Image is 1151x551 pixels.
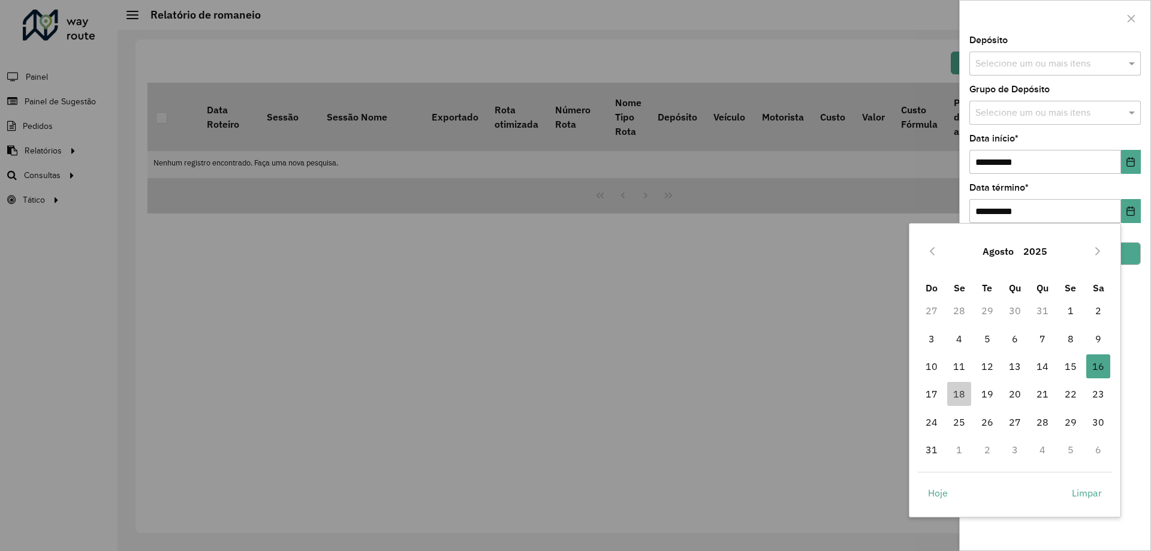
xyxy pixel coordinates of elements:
[1001,325,1029,353] td: 6
[920,354,944,378] span: 10
[1086,299,1110,323] span: 2
[973,297,1001,324] td: 29
[909,223,1121,517] div: Choose Date
[1088,242,1107,261] button: Next Month
[1065,282,1076,294] span: Se
[1029,353,1056,380] td: 14
[1084,353,1112,380] td: 16
[945,380,973,408] td: 18
[947,382,971,406] span: 18
[1086,410,1110,434] span: 30
[947,410,971,434] span: 25
[969,33,1008,47] label: Depósito
[1003,410,1027,434] span: 27
[1086,354,1110,378] span: 16
[1001,353,1029,380] td: 13
[1029,297,1056,324] td: 31
[1057,436,1084,463] td: 5
[1029,436,1056,463] td: 4
[1057,297,1084,324] td: 1
[1001,380,1029,408] td: 20
[920,327,944,351] span: 3
[973,380,1001,408] td: 19
[1072,486,1102,500] span: Limpar
[1031,382,1054,406] span: 21
[920,410,944,434] span: 24
[1001,297,1029,324] td: 30
[973,436,1001,463] td: 2
[975,354,999,378] span: 12
[1019,237,1052,266] button: Choose Year
[1031,327,1054,351] span: 7
[1003,354,1027,378] span: 13
[1062,481,1112,505] button: Limpar
[945,297,973,324] td: 28
[1029,380,1056,408] td: 21
[1086,382,1110,406] span: 23
[973,353,1001,380] td: 12
[947,327,971,351] span: 4
[1084,380,1112,408] td: 23
[923,242,942,261] button: Previous Month
[973,408,1001,436] td: 26
[1003,327,1027,351] span: 6
[1093,282,1104,294] span: Sa
[973,325,1001,353] td: 5
[918,408,945,436] td: 24
[918,297,945,324] td: 27
[1059,299,1083,323] span: 1
[920,438,944,462] span: 31
[1086,327,1110,351] span: 9
[975,382,999,406] span: 19
[1059,327,1083,351] span: 8
[1057,325,1084,353] td: 8
[1036,282,1048,294] span: Qu
[1121,199,1141,223] button: Choose Date
[1031,354,1054,378] span: 14
[1029,325,1056,353] td: 7
[918,353,945,380] td: 10
[1001,436,1029,463] td: 3
[1057,380,1084,408] td: 22
[918,436,945,463] td: 31
[918,481,958,505] button: Hoje
[1057,353,1084,380] td: 15
[945,353,973,380] td: 11
[1059,410,1083,434] span: 29
[926,282,938,294] span: Do
[954,282,965,294] span: Se
[928,486,948,500] span: Hoje
[1029,408,1056,436] td: 28
[920,382,944,406] span: 17
[945,408,973,436] td: 25
[1001,408,1029,436] td: 27
[1059,382,1083,406] span: 22
[1003,382,1027,406] span: 20
[1084,325,1112,353] td: 9
[918,380,945,408] td: 17
[969,82,1050,97] label: Grupo de Depósito
[947,354,971,378] span: 11
[969,131,1019,146] label: Data início
[969,180,1029,195] label: Data término
[1084,436,1112,463] td: 6
[918,325,945,353] td: 3
[1084,408,1112,436] td: 30
[1031,410,1054,434] span: 28
[1084,297,1112,324] td: 2
[978,237,1019,266] button: Choose Month
[945,325,973,353] td: 4
[1059,354,1083,378] span: 15
[982,282,992,294] span: Te
[1009,282,1021,294] span: Qu
[1121,150,1141,174] button: Choose Date
[945,436,973,463] td: 1
[975,410,999,434] span: 26
[1057,408,1084,436] td: 29
[975,327,999,351] span: 5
